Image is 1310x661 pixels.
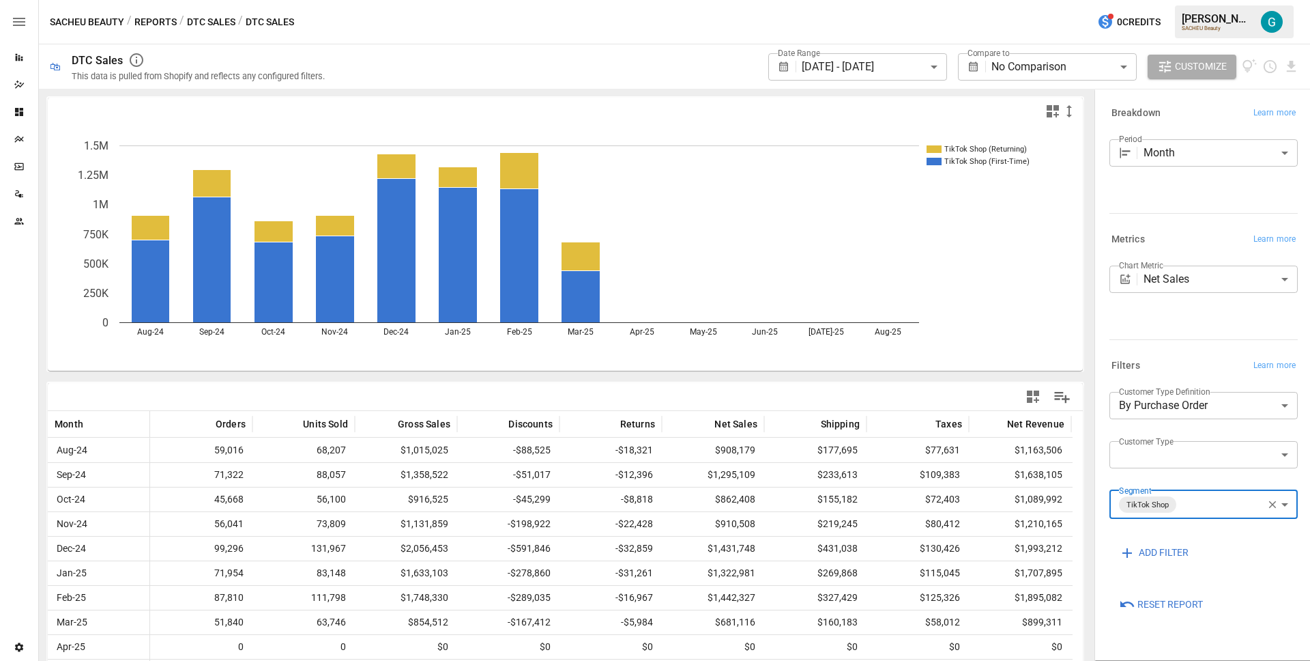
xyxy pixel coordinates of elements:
span: Sep-24 [55,463,88,487]
span: -$278,860 [464,561,553,585]
span: Apr-25 [55,635,87,659]
span: -$5,984 [566,610,655,634]
button: View documentation [1242,55,1257,79]
div: 🛍 [50,60,61,73]
span: -$16,967 [566,586,655,610]
span: Learn more [1253,359,1296,373]
span: 0 Credits [1117,14,1161,31]
span: $0 [976,635,1064,659]
span: $1,442,327 [669,586,757,610]
span: $1,163,506 [976,438,1064,462]
span: Learn more [1253,233,1296,247]
span: $177,695 [771,438,860,462]
span: Jan-25 [55,561,89,585]
svg: A chart. [48,125,1073,371]
button: Reports [134,14,177,31]
span: $908,179 [669,438,757,462]
span: 56,100 [259,488,348,511]
button: Customize [1148,55,1236,79]
span: Gross Sales [398,417,450,431]
div: Gavin Acres [1261,11,1283,33]
span: $1,295,109 [669,463,757,487]
span: $1,358,522 [362,463,450,487]
span: $1,748,330 [362,586,450,610]
button: Schedule report [1262,59,1278,74]
span: 51,840 [157,610,246,634]
span: ADD FILTER [1139,544,1189,561]
span: -$289,035 [464,586,553,610]
span: 87,810 [157,586,246,610]
span: $115,045 [873,561,962,585]
text: Mar-25 [568,327,594,337]
span: $1,638,105 [976,463,1064,487]
div: / [238,14,243,31]
span: 71,954 [157,561,246,585]
span: $910,508 [669,512,757,536]
span: Learn more [1253,107,1296,120]
text: Nov-24 [321,327,348,337]
label: Customer Type [1119,436,1174,447]
text: Aug-24 [137,327,164,337]
span: -$51,017 [464,463,553,487]
span: Orders [216,417,246,431]
span: $0 [566,635,655,659]
span: $130,426 [873,537,962,561]
span: $0 [362,635,450,659]
div: Month [1144,139,1298,167]
span: $269,868 [771,561,860,585]
span: $77,631 [873,438,962,462]
span: 0 [157,635,246,659]
label: Compare to [967,47,1010,59]
span: -$198,922 [464,512,553,536]
text: 1.5M [84,139,108,152]
span: 99,296 [157,537,246,561]
span: 83,148 [259,561,348,585]
span: -$22,428 [566,512,655,536]
span: Returns [620,417,655,431]
span: -$12,396 [566,463,655,487]
span: $1,089,992 [976,488,1064,511]
div: By Purchase Order [1109,392,1298,419]
button: SACHEU Beauty [50,14,124,31]
span: $109,383 [873,463,962,487]
label: Chart Metric [1119,259,1163,271]
span: Net Revenue [1007,417,1064,431]
span: -$88,525 [464,438,553,462]
div: This data is pulled from Shopify and reflects any configured filters. [72,71,325,81]
span: $1,015,025 [362,438,450,462]
text: Oct-24 [261,327,285,337]
button: ADD FILTER [1109,541,1198,565]
span: -$591,846 [464,537,553,561]
span: $1,131,859 [362,512,450,536]
span: $160,183 [771,610,860,634]
span: $72,403 [873,488,962,511]
button: Download report [1283,59,1299,74]
span: -$167,412 [464,610,553,634]
span: 88,057 [259,463,348,487]
span: $431,038 [771,537,860,561]
span: Shipping [821,417,860,431]
text: Jan-25 [445,327,471,337]
span: $80,412 [873,512,962,536]
div: [PERSON_NAME] [1182,12,1253,25]
text: 750K [83,228,109,241]
div: Net Sales [1144,266,1298,293]
span: 56,041 [157,512,246,536]
span: 73,809 [259,512,348,536]
span: $1,322,981 [669,561,757,585]
span: $0 [464,635,553,659]
span: $155,182 [771,488,860,511]
span: Discounts [508,417,553,431]
span: $0 [669,635,757,659]
button: 0Credits [1092,10,1166,35]
span: 0 [259,635,348,659]
span: Dec-24 [55,537,88,561]
text: Jun-25 [752,327,778,337]
text: Feb-25 [507,327,532,337]
div: / [127,14,132,31]
span: $219,245 [771,512,860,536]
span: 71,322 [157,463,246,487]
span: Month [55,417,83,431]
h6: Breakdown [1111,106,1161,121]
